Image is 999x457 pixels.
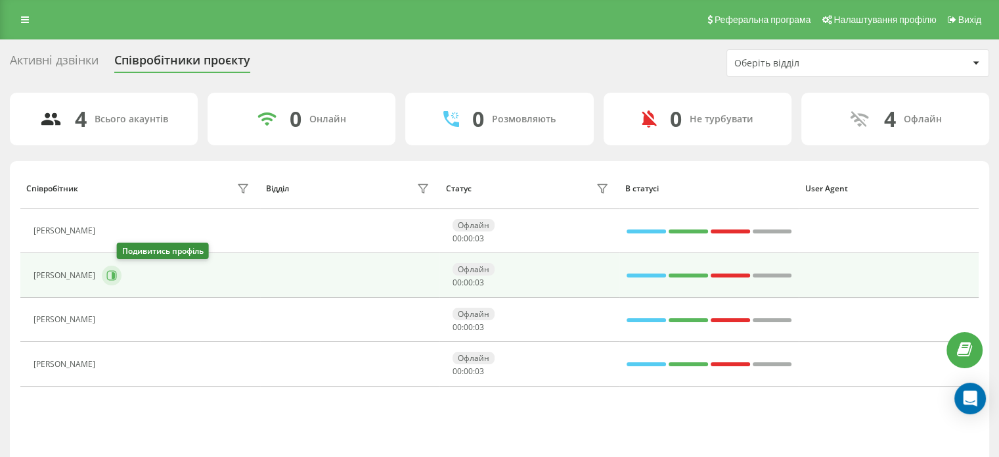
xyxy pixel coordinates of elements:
[453,263,495,276] div: Офлайн
[114,53,250,74] div: Співробітники проєкту
[453,233,462,244] span: 00
[464,322,473,333] span: 00
[492,114,556,125] div: Розмовляють
[117,243,209,259] div: Подивитись профіль
[290,107,301,132] div: 0
[475,277,484,288] span: 03
[690,114,753,125] div: Не турбувати
[453,278,484,287] div: : :
[475,322,484,333] span: 03
[805,184,973,193] div: User Agent
[446,184,472,193] div: Статус
[33,360,99,369] div: [PERSON_NAME]
[453,366,462,377] span: 00
[33,271,99,280] div: [PERSON_NAME]
[453,219,495,231] div: Офлайн
[734,58,891,69] div: Оберіть відділ
[833,14,936,25] span: Налаштування профілю
[453,323,484,332] div: : :
[903,114,941,125] div: Офлайн
[453,322,462,333] span: 00
[453,308,495,320] div: Офлайн
[670,107,682,132] div: 0
[10,53,99,74] div: Активні дзвінки
[95,114,168,125] div: Всього акаунтів
[715,14,811,25] span: Реферальна програма
[453,367,484,376] div: : :
[475,233,484,244] span: 03
[883,107,895,132] div: 4
[464,277,473,288] span: 00
[625,184,793,193] div: В статусі
[75,107,87,132] div: 4
[464,366,473,377] span: 00
[958,14,981,25] span: Вихід
[309,114,346,125] div: Онлайн
[464,233,473,244] span: 00
[33,226,99,235] div: [PERSON_NAME]
[26,184,78,193] div: Співробітник
[453,352,495,364] div: Офлайн
[266,184,289,193] div: Відділ
[954,383,986,414] div: Open Intercom Messenger
[475,366,484,377] span: 03
[453,277,462,288] span: 00
[453,234,484,243] div: : :
[33,315,99,324] div: [PERSON_NAME]
[472,107,484,132] div: 0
